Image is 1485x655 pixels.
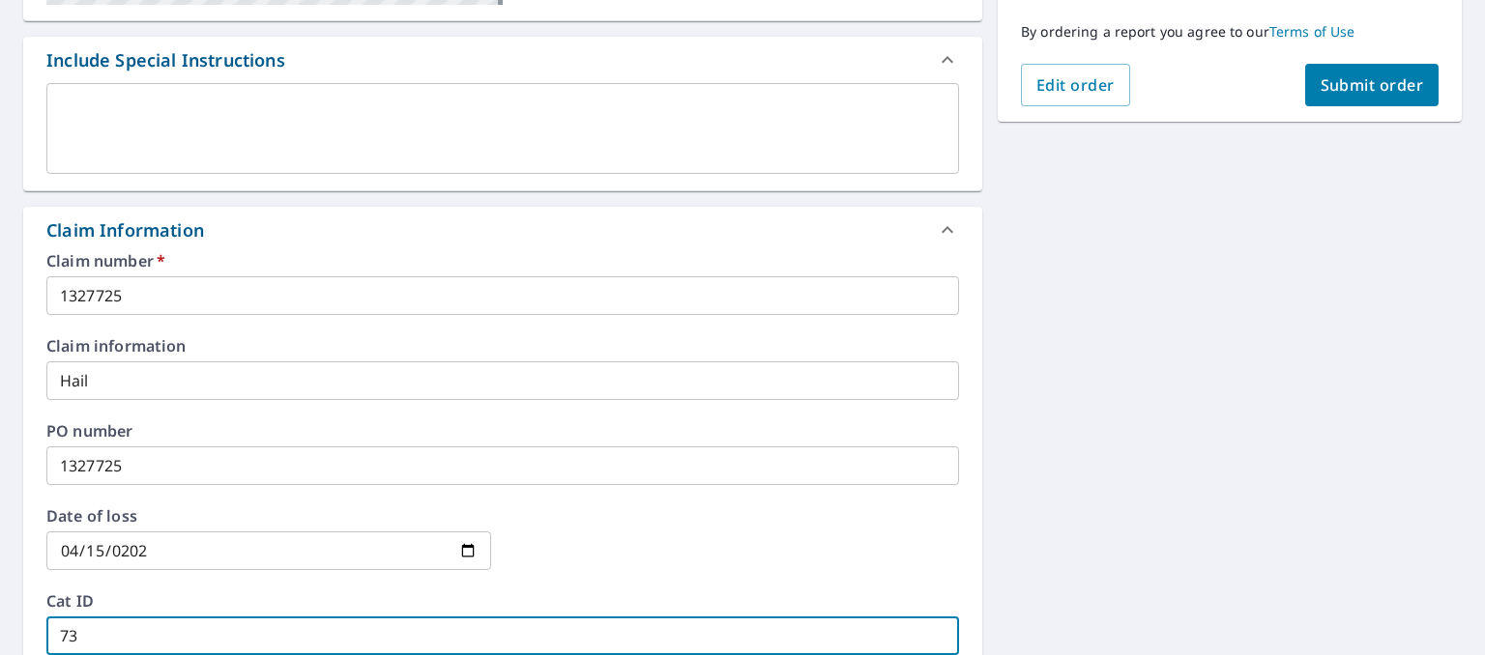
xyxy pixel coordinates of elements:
[23,37,982,83] div: Include Special Instructions
[1021,23,1439,41] p: By ordering a report you agree to our
[46,217,204,243] div: Claim Information
[46,593,959,609] label: Cat ID
[46,47,285,73] div: Include Special Instructions
[1021,64,1130,106] button: Edit order
[46,338,959,354] label: Claim information
[1269,22,1355,41] a: Terms of Use
[1305,64,1440,106] button: Submit order
[46,508,491,524] label: Date of loss
[23,207,982,253] div: Claim Information
[1036,74,1115,96] span: Edit order
[46,253,959,269] label: Claim number
[46,423,959,439] label: PO number
[1321,74,1424,96] span: Submit order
